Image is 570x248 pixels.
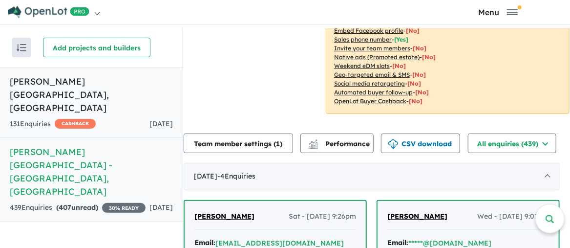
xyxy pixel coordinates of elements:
u: Weekend eDM slots [334,62,390,69]
span: [DATE] [149,203,173,212]
u: Geo-targeted email & SMS [334,71,410,78]
img: bar-chart.svg [308,142,318,149]
img: sort.svg [17,44,26,51]
span: 407 [59,203,71,212]
button: Toggle navigation [429,7,568,17]
strong: ( unread) [56,203,98,212]
button: Add projects and builders [43,38,150,57]
button: CSV download [381,134,460,153]
span: Performance [310,139,370,148]
span: Sat - [DATE] 9:26pm [289,211,356,223]
span: [No] [415,89,429,96]
span: [PERSON_NAME] [387,212,447,221]
u: Native ads (Promoted estate) [334,53,420,61]
div: 131 Enquir ies [10,118,96,130]
button: All enquiries (439) [468,134,556,153]
span: 30 % READY [102,203,146,213]
img: download icon [388,139,398,149]
span: - 4 Enquir ies [217,172,255,180]
u: Automated buyer follow-up [334,89,413,96]
div: [DATE] [184,163,560,190]
img: Openlot PRO Logo White [8,6,89,18]
img: line-chart.svg [309,139,317,145]
span: [DATE] [149,119,173,128]
h5: [PERSON_NAME][GEOGRAPHIC_DATA] , [GEOGRAPHIC_DATA] [10,75,173,114]
span: [No] [422,53,436,61]
strong: Email: [387,238,408,247]
u: OpenLot Buyer Cashback [334,97,406,105]
span: CASHBACK [55,119,96,129]
strong: Email: [194,238,215,247]
span: [ No ] [406,27,420,34]
button: Performance [300,134,374,153]
span: [ Yes ] [394,36,408,43]
u: Embed Facebook profile [334,27,403,34]
span: 1 [276,139,280,148]
button: Team member settings (1) [184,134,293,153]
u: Social media retargeting [334,80,405,87]
span: [PERSON_NAME] [194,212,254,221]
span: Wed - [DATE] 9:02pm [477,211,549,223]
span: [No] [392,62,406,69]
span: [No] [409,97,422,105]
span: [No] [412,71,426,78]
span: [ No ] [413,45,426,52]
a: [PERSON_NAME] [387,211,447,223]
u: Invite your team members [334,45,410,52]
span: [No] [407,80,421,87]
div: 439 Enquir ies [10,202,146,214]
h5: [PERSON_NAME][GEOGRAPHIC_DATA] - [GEOGRAPHIC_DATA] , [GEOGRAPHIC_DATA] [10,145,173,198]
u: Sales phone number [334,36,392,43]
a: [PERSON_NAME] [194,211,254,223]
